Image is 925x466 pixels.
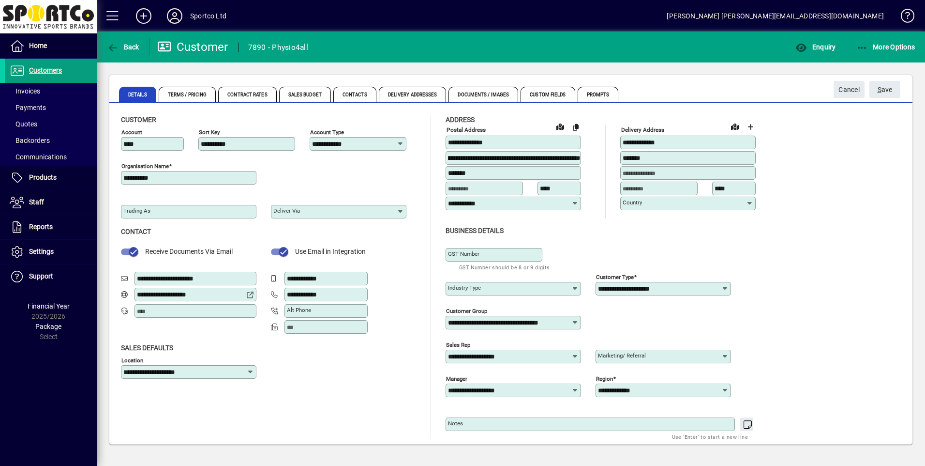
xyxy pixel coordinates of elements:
[97,38,150,56] app-page-header-button: Back
[578,87,619,102] span: Prompts
[10,104,46,111] span: Payments
[5,190,97,215] a: Staff
[5,99,97,116] a: Payments
[878,82,893,98] span: ave
[218,87,276,102] span: Contract Rates
[5,83,97,99] a: Invoices
[10,137,50,144] span: Backorders
[446,375,467,382] mat-label: Manager
[248,40,308,55] div: 7890 - Physio4all
[279,87,331,102] span: Sales Budget
[10,87,40,95] span: Invoices
[29,272,53,280] span: Support
[10,120,37,128] span: Quotes
[448,250,479,257] mat-label: GST Number
[834,81,865,98] button: Cancel
[29,223,53,231] span: Reports
[446,341,470,348] mat-label: Sales rep
[793,38,838,56] button: Enquiry
[145,248,233,255] span: Receive Documents Via Email
[5,34,97,58] a: Home
[379,87,447,102] span: Delivery Addresses
[727,119,743,134] a: View on map
[121,163,169,170] mat-label: Organisation name
[5,116,97,132] a: Quotes
[5,215,97,239] a: Reports
[5,240,97,264] a: Settings
[159,7,190,25] button: Profile
[273,207,300,214] mat-label: Deliver via
[568,119,583,135] button: Copy to Delivery address
[838,82,860,98] span: Cancel
[446,307,487,314] mat-label: Customer group
[596,273,634,280] mat-label: Customer type
[121,129,142,136] mat-label: Account
[29,42,47,49] span: Home
[446,116,475,124] span: Address
[29,248,54,255] span: Settings
[856,43,915,51] span: More Options
[121,357,143,363] mat-label: Location
[667,8,884,24] div: [PERSON_NAME] [PERSON_NAME][EMAIL_ADDRESS][DOMAIN_NAME]
[743,119,758,135] button: Choose address
[159,87,216,102] span: Terms / Pricing
[107,43,139,51] span: Back
[878,86,881,93] span: S
[894,2,913,33] a: Knowledge Base
[5,166,97,190] a: Products
[623,199,642,206] mat-label: Country
[121,228,151,235] span: Contact
[310,129,344,136] mat-label: Account Type
[672,431,748,442] mat-hint: Use 'Enter' to start a new line
[598,352,646,359] mat-label: Marketing/ Referral
[521,87,575,102] span: Custom Fields
[123,207,150,214] mat-label: Trading as
[29,66,62,74] span: Customers
[446,227,504,234] span: Business details
[854,38,918,56] button: More Options
[295,248,366,255] span: Use Email in Integration
[795,43,835,51] span: Enquiry
[5,149,97,165] a: Communications
[28,302,70,310] span: Financial Year
[199,129,220,136] mat-label: Sort key
[5,264,97,289] a: Support
[459,262,550,273] mat-hint: GST Number should be 8 or 9 digits
[35,323,61,330] span: Package
[121,344,173,352] span: Sales defaults
[128,7,159,25] button: Add
[333,87,376,102] span: Contacts
[104,38,142,56] button: Back
[448,87,518,102] span: Documents / Images
[287,307,311,313] mat-label: Alt Phone
[448,420,463,427] mat-label: Notes
[119,87,156,102] span: Details
[29,198,44,206] span: Staff
[596,375,613,382] mat-label: Region
[869,81,900,98] button: Save
[157,39,228,55] div: Customer
[121,116,156,124] span: Customer
[10,153,67,161] span: Communications
[552,119,568,134] a: View on map
[29,173,57,181] span: Products
[5,132,97,149] a: Backorders
[190,8,226,24] div: Sportco Ltd
[448,284,481,291] mat-label: Industry type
